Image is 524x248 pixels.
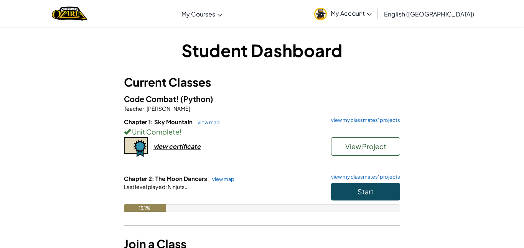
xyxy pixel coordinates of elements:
[180,127,181,136] span: !
[124,74,400,91] h3: Current Classes
[124,175,208,182] span: Chapter 2: The Moon Dancers
[124,142,201,150] a: view certificate
[331,183,400,200] button: Start
[124,38,400,62] h1: Student Dashboard
[165,183,167,190] span: :
[124,204,166,212] div: 15.1%
[331,137,400,156] button: View Project
[124,105,144,112] span: Teacher
[181,10,215,18] span: My Courses
[327,118,400,123] a: view my classmates' projects
[180,94,213,103] span: (Python)
[331,9,372,17] span: My Account
[167,183,188,190] span: Ninjutsu
[153,142,201,150] div: view certificate
[124,94,180,103] span: Code Combat!
[52,6,87,21] a: Ozaria by CodeCombat logo
[314,8,327,20] img: avatar
[178,3,226,24] a: My Courses
[194,119,220,125] a: view map
[131,127,180,136] span: Unit Complete
[124,137,148,157] img: certificate-icon.png
[144,105,146,112] span: :
[358,187,374,196] span: Start
[380,3,478,24] a: English ([GEOGRAPHIC_DATA])
[52,6,87,21] img: Home
[327,174,400,179] a: view my classmates' projects
[124,118,194,125] span: Chapter 1: Sky Mountain
[208,176,234,182] a: view map
[310,2,376,26] a: My Account
[345,142,386,151] span: View Project
[146,105,190,112] span: [PERSON_NAME]
[124,183,165,190] span: Last level played
[384,10,474,18] span: English ([GEOGRAPHIC_DATA])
